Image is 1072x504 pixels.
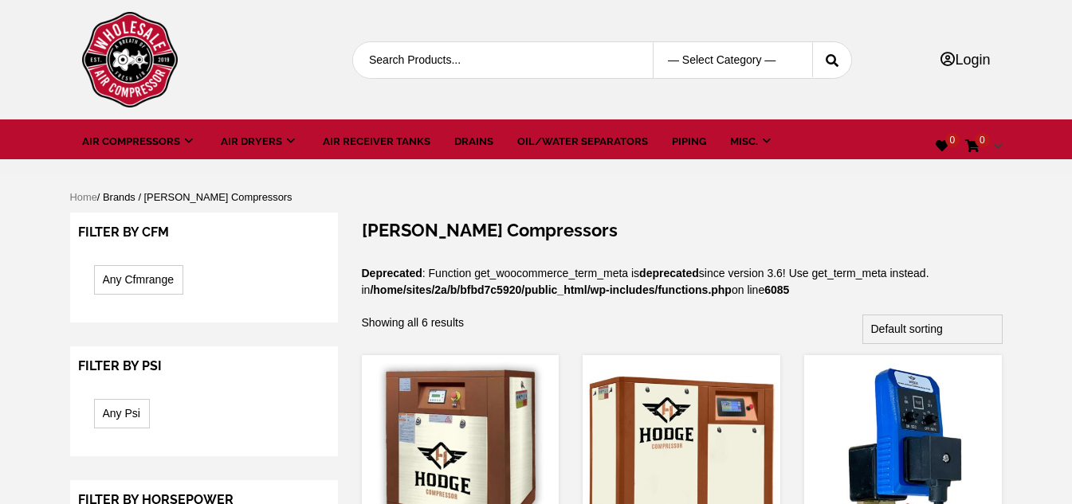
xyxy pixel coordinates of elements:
span: Filter by PSI [78,358,162,373]
a: Air Receiver Tanks [323,134,430,150]
select: Shop order [862,315,1003,344]
strong: deprecated [639,267,699,279]
a: Misc. [730,134,775,150]
a: Login [940,52,990,68]
a: Oil/Water Separators [517,134,648,150]
b: 6085 [764,283,789,296]
a: Piping [672,134,706,150]
b: /home/sites/2a/b/bfbd7c5920/public_html/wp-includes/functions.php [370,283,732,296]
a: Air Compressors [82,134,197,150]
p: Showing all 6 results [362,315,464,331]
span: Filter by CFM [78,225,169,240]
a: Air Dryers [221,134,299,150]
h1: [PERSON_NAME] Compressors [362,219,1003,242]
a: Home [70,191,97,203]
input: Search Products... [353,42,627,78]
span: 0 [945,133,960,147]
b: Deprecated [362,267,422,279]
a: Drains [454,134,493,150]
a: 0 [936,139,948,153]
header: : Function get_woocommerce_term_meta is since version 3.6! Use get_term_meta instead. in on line [362,219,1003,307]
nav: Breadcrumb [70,189,1003,213]
span: 0 [975,133,990,147]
